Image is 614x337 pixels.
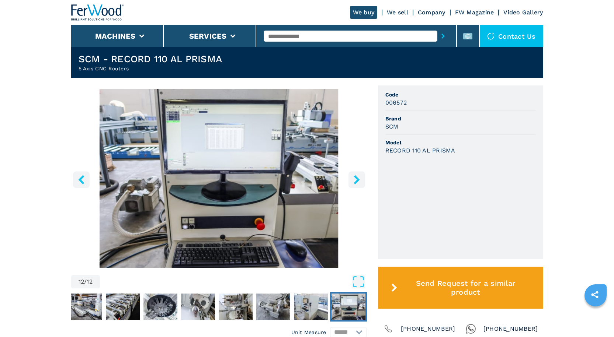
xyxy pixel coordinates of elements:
button: Go to Slide 7 [142,292,179,322]
img: 14787c8a59099212f5707a670322098d [143,294,177,320]
button: left-button [73,171,90,188]
img: 5 Axis CNC Routers SCM RECORD 110 AL PRISMA [71,89,367,268]
h3: RECORD 110 AL PRISMA [385,146,455,155]
button: Go to Slide 6 [104,292,141,322]
button: Go to Slide 12 [330,292,367,322]
iframe: Chat [583,304,608,331]
button: Go to Slide 9 [217,292,254,322]
img: 76bafd31034ce9cd4803231493bdb813 [256,294,290,320]
span: 12 [87,279,93,285]
a: We sell [387,9,408,16]
div: Go to Slide 12 [71,89,367,268]
span: Code [385,91,536,98]
span: [PHONE_NUMBER] [401,324,455,334]
em: Unit Measure [291,329,326,336]
button: Go to Slide 10 [255,292,292,322]
a: Video Gallery [503,9,543,16]
button: right-button [348,171,365,188]
span: Model [385,139,536,146]
button: Go to Slide 11 [292,292,329,322]
a: Company [418,9,445,16]
h2: 5 Axis CNC Routers [79,65,222,72]
span: Brand [385,115,536,122]
span: 12 [79,279,84,285]
h1: SCM - RECORD 110 AL PRISMA [79,53,222,65]
button: submit-button [437,28,449,45]
span: Send Request for a similar product [400,279,531,296]
span: [PHONE_NUMBER] [483,324,538,334]
button: Services [189,32,227,41]
a: FW Magazine [455,9,494,16]
a: sharethis [586,285,604,304]
a: We buy [350,6,378,19]
img: Whatsapp [466,324,476,334]
h3: 006572 [385,98,407,107]
button: Machines [95,32,136,41]
img: Ferwood [71,4,124,21]
img: 69ac8ff2d1cfef730e2eaa9f1a1f1972 [181,294,215,320]
img: 43cf3c4a800b8826098d38a48b2089a7 [106,294,140,320]
span: / [84,279,87,285]
img: Phone [383,324,393,334]
button: Go to Slide 5 [67,292,104,322]
button: Go to Slide 8 [180,292,216,322]
div: Contact us [480,25,543,47]
img: Contact us [487,32,495,40]
button: Send Request for a similar product [378,267,543,309]
img: ed55e7d69f43c70393bec58479df0b3a [332,294,365,320]
img: e53c6058ccf4e66debd65f01574c8d8d [219,294,253,320]
h3: SCM [385,122,399,131]
button: Open Fullscreen [102,275,365,288]
img: 2883e7b588206a79d79523e5aab46ab3 [68,294,102,320]
img: c9b7167789846633f511c14f6f8965c3 [294,294,328,320]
